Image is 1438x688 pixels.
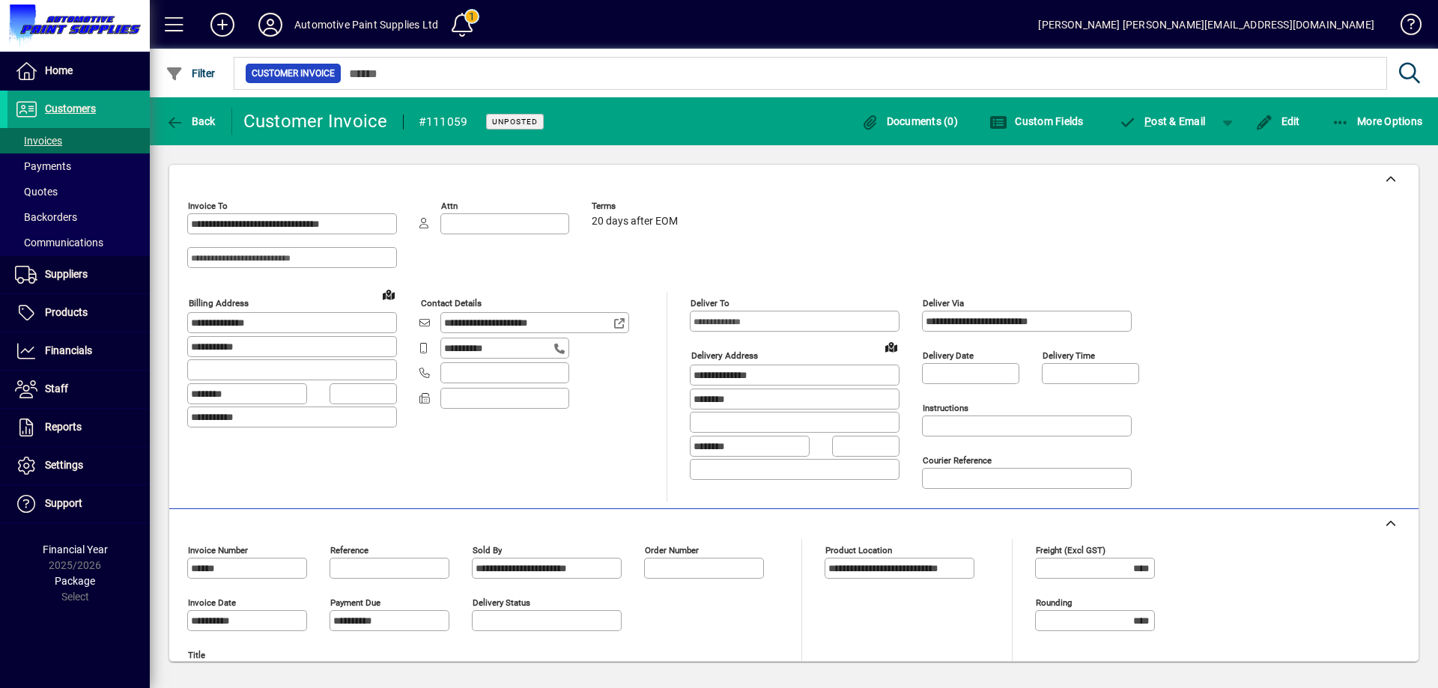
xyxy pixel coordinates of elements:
span: Financial Year [43,544,108,555]
mat-label: Courier Reference [923,455,992,466]
span: Reports [45,421,82,433]
span: Settings [45,459,83,471]
span: Back [166,115,216,127]
div: [PERSON_NAME] [PERSON_NAME][EMAIL_ADDRESS][DOMAIN_NAME] [1038,13,1374,37]
button: Documents (0) [857,108,962,135]
mat-label: Delivery date [923,350,974,361]
a: Support [7,485,150,523]
span: ost & Email [1119,115,1206,127]
span: Financials [45,344,92,356]
mat-label: Title [188,650,205,660]
a: Staff [7,371,150,408]
mat-label: Payment due [330,597,380,608]
mat-label: Reference [330,545,368,555]
span: Home [45,64,73,76]
span: Unposted [492,117,538,127]
button: Profile [246,11,294,38]
a: Settings [7,447,150,484]
a: Financials [7,332,150,370]
div: #111059 [419,110,468,134]
mat-label: Attn [441,201,458,211]
mat-label: Sold by [473,545,502,555]
a: Products [7,294,150,332]
mat-label: Invoice date [188,597,236,608]
mat-label: Delivery status [473,597,530,608]
button: Back [162,108,219,135]
a: Quotes [7,179,150,204]
span: Backorders [15,211,77,223]
span: Terms [592,201,682,211]
a: Suppliers [7,256,150,293]
a: View on map [377,282,401,306]
a: Communications [7,230,150,255]
span: Invoices [15,135,62,147]
mat-label: Deliver To [691,298,729,308]
span: Edit [1255,115,1300,127]
app-page-header-button: Back [150,108,232,135]
a: View on map [879,335,903,359]
a: Payments [7,153,150,179]
a: Home [7,52,150,90]
a: Backorders [7,204,150,230]
mat-label: Freight (excl GST) [1036,545,1105,555]
mat-label: Invoice To [188,201,228,211]
div: Customer Invoice [243,109,388,133]
span: Payments [15,160,71,172]
span: More Options [1332,115,1423,127]
button: Edit [1252,108,1304,135]
span: Suppliers [45,268,88,280]
a: Reports [7,409,150,446]
mat-label: Order number [645,545,699,555]
a: Knowledge Base [1389,3,1419,52]
span: 20 days after EOM [592,216,678,228]
span: Package [55,575,95,587]
mat-label: Invoice number [188,545,248,555]
button: More Options [1328,108,1427,135]
a: Invoices [7,128,150,153]
span: Support [45,497,82,509]
span: Quotes [15,186,58,198]
mat-label: Product location [825,545,892,555]
div: Automotive Paint Supplies Ltd [294,13,438,37]
span: Custom Fields [989,115,1084,127]
mat-label: Delivery time [1043,350,1095,361]
span: Documents (0) [861,115,958,127]
span: Staff [45,383,68,395]
span: Customer Invoice [252,66,335,81]
span: Filter [166,67,216,79]
span: P [1144,115,1151,127]
button: Filter [162,60,219,87]
mat-label: Deliver via [923,298,964,308]
button: Add [198,11,246,38]
mat-label: Instructions [923,403,968,413]
span: Products [45,306,88,318]
button: Post & Email [1111,108,1213,135]
button: Custom Fields [986,108,1087,135]
mat-label: Rounding [1036,597,1072,608]
span: Customers [45,103,96,115]
span: Communications [15,237,103,249]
